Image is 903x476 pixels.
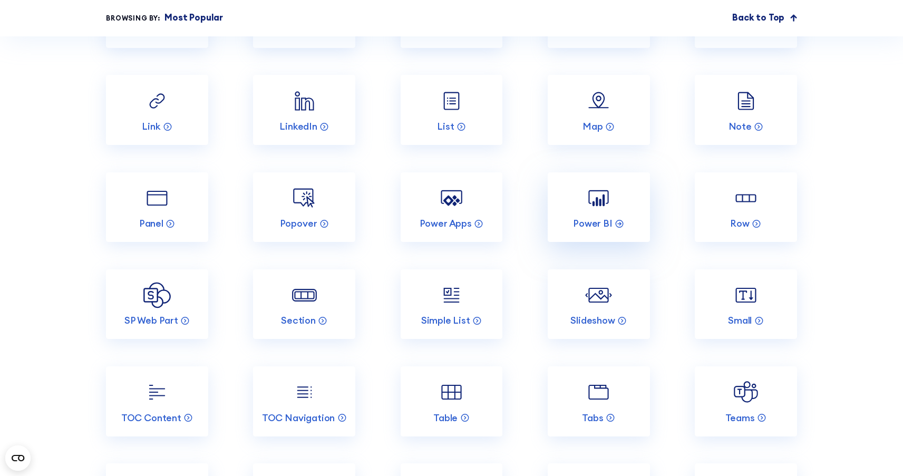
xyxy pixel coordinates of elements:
[279,120,317,132] p: LinkedIn
[401,269,503,339] a: Simple List
[139,217,163,229] p: Panel
[401,75,503,145] a: List
[401,366,503,436] a: Table
[433,412,458,424] p: Table
[281,314,316,326] p: Section
[570,314,615,326] p: Slideshow
[291,184,318,211] img: Popover
[728,314,752,326] p: Small
[437,120,454,132] p: List
[401,172,503,242] a: Power Apps
[438,88,465,114] img: List
[730,217,749,229] p: Row
[253,366,355,436] a: TOC Navigation
[585,88,612,114] img: Map
[582,120,603,132] p: Map
[732,11,797,25] a: Back to Top
[732,11,784,25] p: Back to Top
[106,366,208,436] a: TOC Content
[585,281,612,308] img: Slideshow
[253,172,355,242] a: Popover
[291,378,318,405] img: TOC Navigation
[291,281,318,308] img: Section
[732,184,759,211] img: Row
[438,378,465,405] img: Table
[695,75,797,145] a: Note
[548,172,650,242] a: Power BI
[695,172,797,242] a: Row
[421,314,470,326] p: Simple List
[106,13,160,23] div: Browsing by:
[573,217,613,229] p: Power BI
[142,120,160,132] p: Link
[548,366,650,436] a: Tabs
[253,269,355,339] a: Section
[713,354,903,476] iframe: Chat Widget
[585,378,612,405] img: Tabs
[143,378,170,405] img: TOC Content
[143,282,170,308] img: SP Web Part
[253,75,355,145] a: LinkedIn
[695,269,797,339] a: Small
[585,184,612,211] img: Power BI
[548,75,650,145] a: Map
[732,281,759,308] img: Small
[291,88,318,114] img: LinkedIn
[106,172,208,242] a: Panel
[420,217,472,229] p: Power Apps
[280,217,317,229] p: Popover
[548,269,650,339] a: Slideshow
[438,281,465,308] img: Simple List
[262,412,335,424] p: TOC Navigation
[695,366,797,436] a: Teams
[729,120,752,132] p: Note
[124,314,178,326] p: SP Web Part
[732,88,759,114] img: Note
[106,269,208,339] a: SP Web Part
[121,412,181,424] p: TOC Content
[106,75,208,145] a: Link
[582,412,603,424] p: Tabs
[143,184,170,211] img: Panel
[143,88,170,114] img: Link
[5,445,31,471] button: Open CMP widget
[438,184,465,211] img: Power Apps
[164,11,223,25] p: Most Popular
